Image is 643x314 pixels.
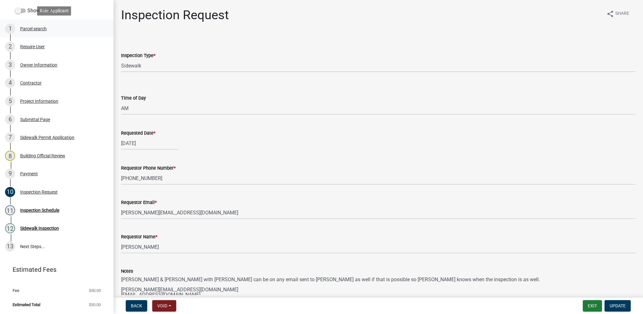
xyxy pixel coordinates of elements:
[20,190,58,194] div: Inspection Request
[20,172,38,176] div: Payment
[37,6,71,15] div: Role: Applicant
[121,201,157,205] label: Requestor Email
[5,151,15,161] div: 8
[13,288,19,293] span: Fee
[5,78,15,88] div: 4
[605,300,631,311] button: Update
[20,63,57,67] div: Owner Information
[5,263,103,276] a: Estimated Fees
[5,223,15,233] div: 12
[15,7,56,15] label: Show emails
[131,303,142,308] span: Back
[121,54,155,58] label: Inspection Type
[157,303,167,308] span: Void
[5,241,15,252] div: 13
[121,131,155,136] label: Requested Date
[121,269,133,274] label: Notes
[121,8,229,23] h1: Inspection Request
[583,300,602,311] button: Exit
[121,166,176,171] label: Requestor Phone Number
[20,117,50,122] div: Submittal Page
[5,114,15,125] div: 6
[601,8,634,20] button: shareShare
[5,24,15,34] div: 1
[5,60,15,70] div: 3
[20,44,45,49] div: Require User
[20,135,74,140] div: Sidewalk Permit Application
[126,300,147,311] button: Back
[5,169,15,179] div: 9
[5,187,15,197] div: 10
[20,208,59,212] div: Inspection Schedule
[615,10,629,18] span: Share
[89,288,101,293] span: $50.00
[121,137,179,150] input: mm/dd/yyyy
[121,96,146,101] label: Time of Day
[13,303,40,307] span: Estimated Total
[20,99,58,103] div: Project Information
[5,205,15,215] div: 11
[20,226,59,230] div: Sidewalk Inspection
[121,235,157,239] label: Requestor Name
[610,303,626,308] span: Update
[5,42,15,52] div: 2
[5,132,15,142] div: 7
[89,303,101,307] span: $50.00
[152,300,176,311] button: Void
[20,26,47,31] div: Parcel search
[20,154,65,158] div: Building Official Review
[20,81,42,85] div: Contractor
[606,10,614,18] i: share
[5,96,15,106] div: 5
